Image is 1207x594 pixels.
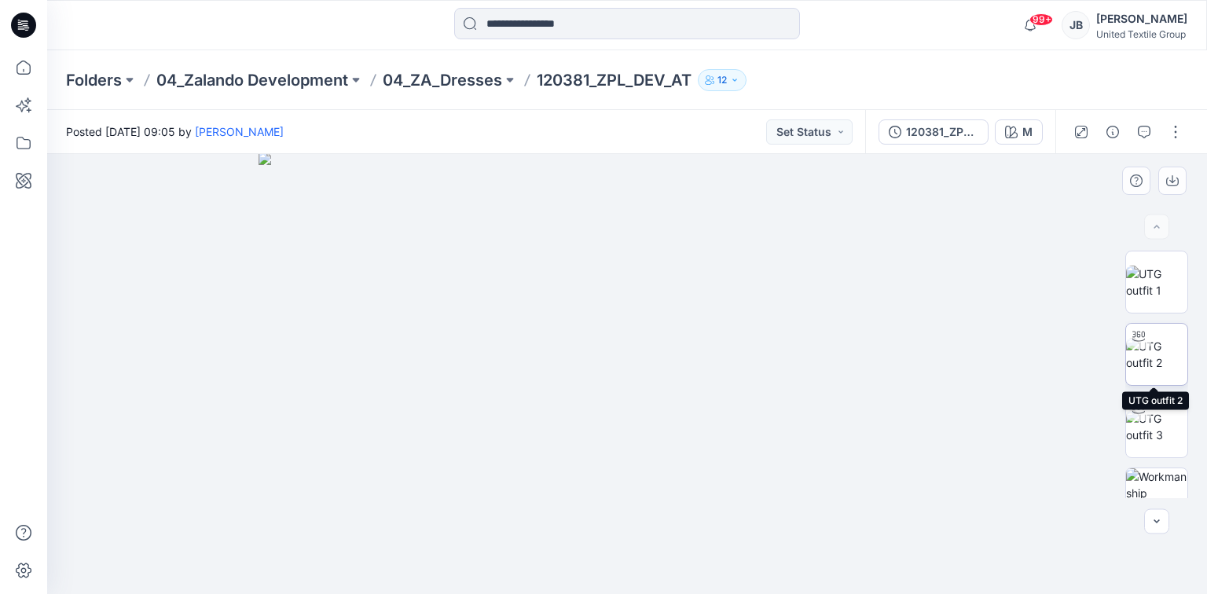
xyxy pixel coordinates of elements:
[879,119,989,145] button: 120381_ZPL_DEV2 KM
[195,125,284,138] a: [PERSON_NAME]
[1096,28,1187,40] div: United Textile Group
[906,123,978,141] div: 120381_ZPL_DEV2 KM
[1022,123,1033,141] div: M
[995,119,1043,145] button: M
[156,69,348,91] a: 04_Zalando Development
[537,69,692,91] p: 120381_ZPL_DEV_AT
[1100,119,1125,145] button: Details
[1029,13,1053,26] span: 99+
[1126,410,1187,443] img: UTG outfit 3
[259,152,996,594] img: eyJhbGciOiJIUzI1NiIsImtpZCI6IjAiLCJzbHQiOiJzZXMiLCJ0eXAiOiJKV1QifQ.eyJkYXRhIjp7InR5cGUiOiJzdG9yYW...
[1096,9,1187,28] div: [PERSON_NAME]
[698,69,747,91] button: 12
[1126,266,1187,299] img: UTG outfit 1
[717,71,727,89] p: 12
[1062,11,1090,39] div: JB
[1126,338,1187,371] img: UTG outfit 2
[1126,468,1187,530] img: Workmanship illustrations - Copy of x120349 (1)
[66,69,122,91] a: Folders
[66,123,284,140] span: Posted [DATE] 09:05 by
[383,69,502,91] a: 04_ZA_Dresses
